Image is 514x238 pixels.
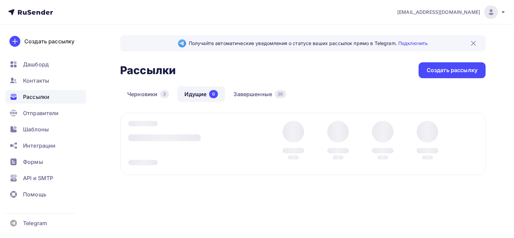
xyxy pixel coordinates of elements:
[23,174,53,182] span: API и SMTP
[120,64,176,77] h2: Рассылки
[23,109,59,117] span: Отправители
[5,90,86,104] a: Рассылки
[427,66,477,74] div: Создать рассылку
[160,90,169,98] div: 3
[24,37,74,45] div: Создать рассылку
[23,142,55,150] span: Интеграции
[23,93,49,101] span: Рассылки
[23,60,49,68] span: Дашборд
[23,219,47,227] span: Telegram
[23,77,49,85] span: Контакты
[5,106,86,120] a: Отправители
[209,90,218,98] div: 0
[177,86,225,102] a: Идущие0
[23,190,46,198] span: Помощь
[5,58,86,71] a: Дашборд
[5,74,86,87] a: Контакты
[5,155,86,169] a: Формы
[397,5,506,19] a: [EMAIL_ADDRESS][DOMAIN_NAME]
[120,86,176,102] a: Черновики3
[397,9,480,16] span: [EMAIL_ADDRESS][DOMAIN_NAME]
[226,86,293,102] a: Завершенные20
[23,158,43,166] span: Формы
[178,39,186,47] img: Telegram
[189,40,428,47] span: Получайте автоматические уведомления о статусе ваших рассылок прямо в Telegram.
[398,40,428,46] a: Подключить
[23,125,49,133] span: Шаблоны
[5,123,86,136] a: Шаблоны
[275,90,286,98] div: 20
